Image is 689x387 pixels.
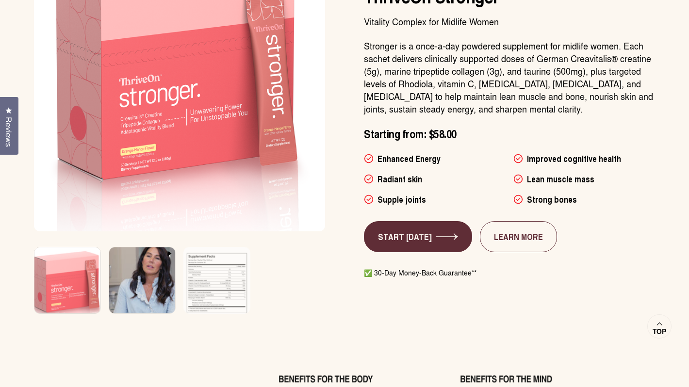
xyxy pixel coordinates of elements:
p: Vitality Complex for Midlife Women [364,15,655,28]
li: Radiant skin [364,173,506,185]
li: Lean muscle mass [513,173,655,185]
img: Box of ThriveOn Stronger supplement with a pink design on a white background [34,247,100,326]
a: START [DATE] [364,221,472,252]
p: Starting from: $58.00 [364,127,655,141]
li: Supple joints [364,193,506,206]
p: ✅ 30-Day Money-Back Guarantee** [364,268,655,277]
li: Enhanced Energy [364,152,506,165]
p: Stronger is a once-a-day powdered supplement for midlife women. Each sachet delivers clinically s... [364,39,655,115]
span: Top [653,327,666,336]
li: Improved cognitive health [513,152,655,165]
a: LEARN MORE [480,221,557,252]
li: Strong bones [513,193,655,206]
span: Reviews [2,117,15,147]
